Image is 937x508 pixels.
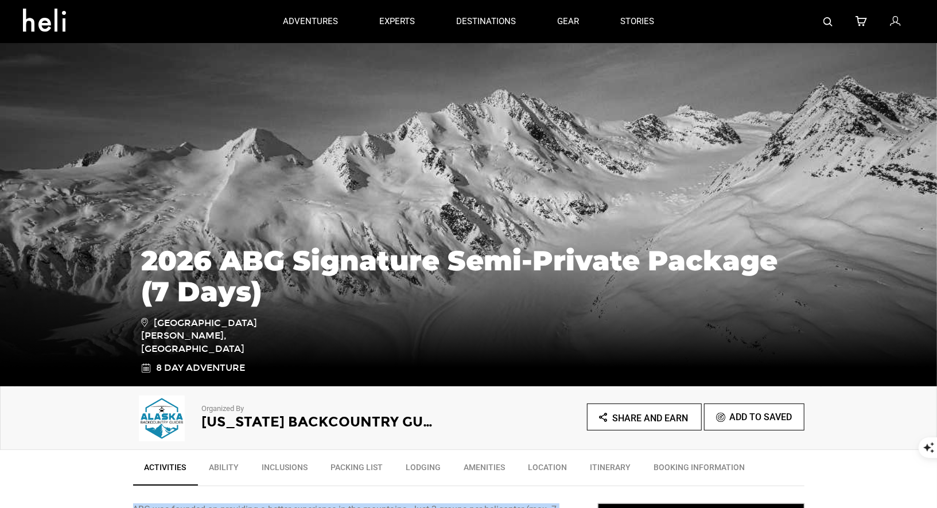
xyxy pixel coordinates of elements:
a: Location [517,456,579,484]
a: Itinerary [579,456,643,484]
span: Share and Earn [612,413,688,424]
h2: [US_STATE] Backcountry Guides [202,414,437,429]
span: [GEOGRAPHIC_DATA][PERSON_NAME], [GEOGRAPHIC_DATA] [142,316,305,356]
a: Activities [133,456,198,486]
a: Inclusions [251,456,320,484]
span: Add To Saved [730,412,792,422]
a: Lodging [395,456,453,484]
p: Organized By [202,404,437,414]
img: search-bar-icon.svg [823,17,833,26]
a: Ability [198,456,251,484]
p: destinations [456,15,516,28]
h1: 2026 ABG Signature Semi-Private Package (7 Days) [142,245,796,307]
span: 8 Day Adventure [157,362,246,375]
p: experts [379,15,415,28]
a: Amenities [453,456,517,484]
img: 438683b5cd015f564d7e3f120c79d992.png [133,395,190,441]
a: BOOKING INFORMATION [643,456,757,484]
p: adventures [283,15,338,28]
a: Packing List [320,456,395,484]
